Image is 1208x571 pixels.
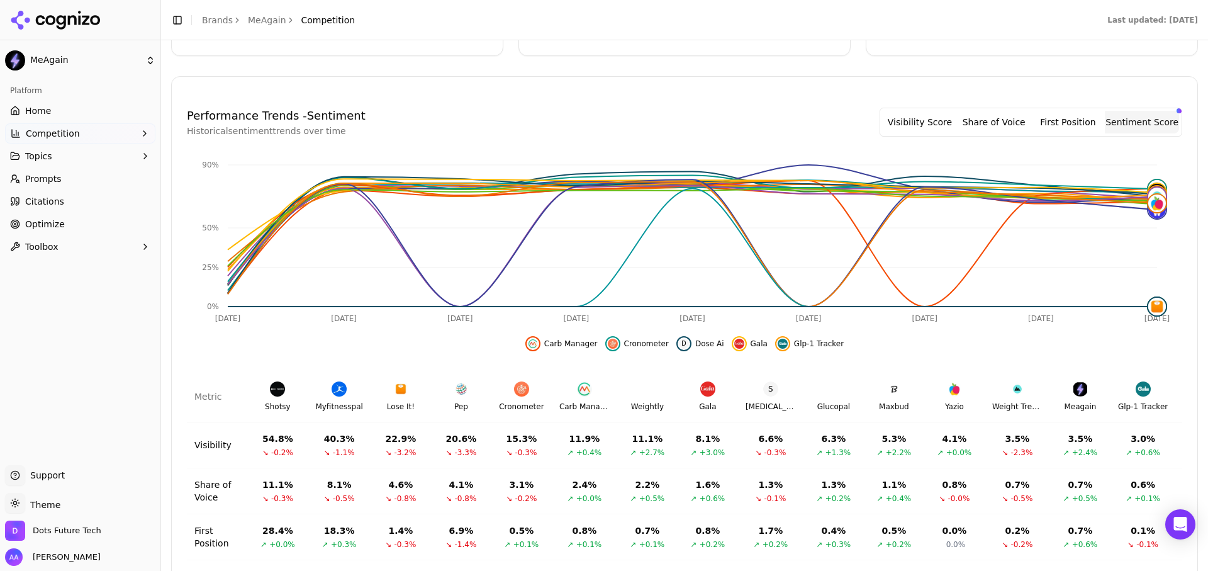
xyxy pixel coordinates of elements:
[202,161,219,169] tspan: 90%
[385,494,391,504] span: ↘
[385,540,391,550] span: ↘
[877,448,883,458] span: ↗
[821,524,846,537] div: 0.4 %
[764,494,786,504] span: -0.1%
[877,494,883,504] span: ↗
[187,514,247,560] td: First Position
[187,371,247,422] th: Metric
[1072,494,1098,504] span: +0.5%
[248,14,286,26] a: MeAgain
[1126,448,1132,458] span: ↗
[992,402,1043,412] div: Weight Trekker
[25,240,59,253] span: Toolbox
[25,105,51,117] span: Home
[187,125,366,137] p: Historical sentiment trends over time
[879,402,909,412] div: Maxbud
[778,339,788,349] img: glp-1 tracker
[1131,478,1155,491] div: 0.6 %
[324,432,355,445] div: 40.3 %
[635,524,659,537] div: 0.7 %
[1148,195,1166,212] img: yazio
[1002,448,1008,458] span: ↘
[449,524,473,537] div: 6.9 %
[271,494,293,504] span: -0.3%
[1105,111,1179,133] button: Sentiment Score
[699,402,716,412] div: Gala
[454,382,469,397] img: Pep
[605,336,669,351] button: Hide cronometer data
[1118,402,1168,412] div: Glp-1 Tracker
[1063,540,1070,550] span: ↗
[576,494,602,504] span: +0.0%
[505,540,511,550] span: ↗
[5,50,25,71] img: MeAgain
[1005,524,1029,537] div: 0.2 %
[764,448,786,458] span: -0.3%
[499,402,544,412] div: Cronometer
[886,494,912,504] span: +0.4%
[700,448,725,458] span: +3.0%
[576,448,602,458] span: +0.4%
[942,524,966,537] div: 0.0 %
[1131,432,1155,445] div: 3.0 %
[262,432,293,445] div: 54.8 %
[817,448,823,458] span: ↗
[1131,524,1155,537] div: 0.1 %
[385,448,391,458] span: ↘
[821,432,846,445] div: 6.3 %
[881,432,906,445] div: 5.3 %
[945,402,964,412] div: Yazio
[445,540,452,550] span: ↘
[455,540,477,550] span: -1.4%
[5,81,155,101] div: Platform
[202,14,355,26] nav: breadcrumb
[262,494,269,504] span: ↘
[265,402,291,412] div: Shotsy
[775,336,844,351] button: Hide glp-1 tracker data
[25,150,52,162] span: Topics
[568,494,574,504] span: ↗
[315,402,363,412] div: Myfitnesspal
[1063,448,1070,458] span: ↗
[1011,448,1033,458] span: -2.3%
[506,432,537,445] div: 15.3 %
[679,339,689,349] span: D
[33,525,101,536] span: Dots Future Tech
[447,314,473,323] tspan: [DATE]
[572,478,596,491] div: 2.4 %
[763,382,778,397] span: S
[608,339,618,349] img: cronometer
[569,432,600,445] div: 11.9 %
[1136,382,1151,397] img: Glp-1 Tracker
[695,478,720,491] div: 1.6 %
[5,521,25,541] img: Dots Future Tech
[394,448,417,458] span: -3.2%
[568,448,574,458] span: ↗
[1005,432,1029,445] div: 3.5 %
[883,111,957,133] button: Visibility Score
[630,448,637,458] span: ↗
[564,314,590,323] tspan: [DATE]
[394,540,417,550] span: -0.3%
[639,540,665,550] span: +0.1%
[1011,494,1033,504] span: -0.5%
[1010,382,1025,397] img: Weight Trekker
[794,339,844,349] span: Glp-1 Tracker
[1064,402,1096,412] div: Meagain
[207,302,219,311] tspan: 0%
[886,448,912,458] span: +2.2%
[525,336,598,351] button: Hide carb manager data
[817,540,823,550] span: ↗
[1165,509,1195,540] div: Open Intercom Messenger
[640,382,655,397] img: Weightly
[881,478,906,491] div: 1.1 %
[454,402,468,412] div: Pep
[1144,314,1170,323] tspan: [DATE]
[5,146,155,166] button: Topics
[1072,448,1098,458] span: +2.4%
[754,540,760,550] span: ↗
[946,448,972,458] span: +0.0%
[446,432,477,445] div: 20.6 %
[676,336,724,351] button: Hide dose ai data
[333,494,355,504] span: -0.5%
